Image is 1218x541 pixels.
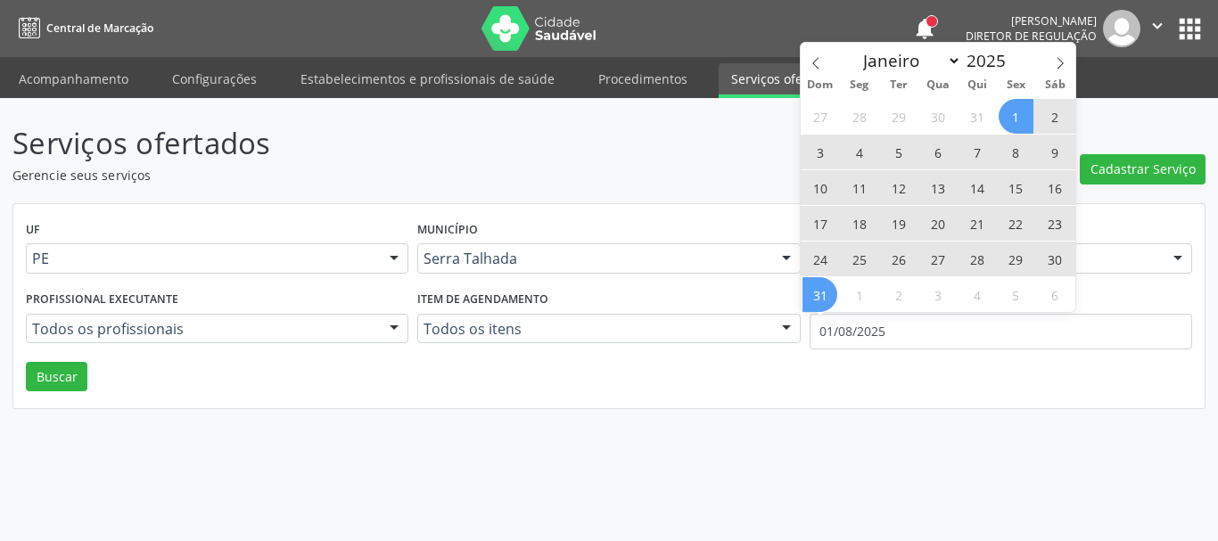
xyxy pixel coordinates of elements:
p: Gerencie seus serviços [12,166,848,184]
span: Agosto 23, 2025 [1038,206,1073,241]
button: apps [1174,13,1206,45]
div: [PERSON_NAME] [966,13,1097,29]
span: Agosto 25, 2025 [842,242,876,276]
span: Agosto 4, 2025 [842,135,876,169]
span: Agosto 1, 2025 [999,99,1033,134]
span: Agosto 22, 2025 [999,206,1033,241]
span: Agosto 13, 2025 [920,170,955,205]
span: Agosto 15, 2025 [999,170,1033,205]
span: Julho 31, 2025 [959,99,994,134]
a: Central de Marcação [12,13,153,43]
span: Agosto 5, 2025 [881,135,916,169]
span: Agosto 31, 2025 [802,277,837,312]
span: Setembro 3, 2025 [920,277,955,312]
span: Agosto 16, 2025 [1038,170,1073,205]
span: Agosto 29, 2025 [999,242,1033,276]
span: Qui [958,79,997,91]
span: Ter [879,79,918,91]
label: UF [26,217,40,244]
span: Agosto 9, 2025 [1038,135,1073,169]
span: Sex [997,79,1036,91]
span: Agosto 19, 2025 [881,206,916,241]
span: Julho 28, 2025 [842,99,876,134]
a: Configurações [160,63,269,94]
span: Agosto 17, 2025 [802,206,837,241]
span: Agosto 28, 2025 [959,242,994,276]
i:  [1148,16,1167,36]
button: Buscar [26,362,87,392]
span: Julho 29, 2025 [881,99,916,134]
span: Setembro 6, 2025 [1038,277,1073,312]
span: Agosto 8, 2025 [999,135,1033,169]
span: Agosto 7, 2025 [959,135,994,169]
img: img [1103,10,1140,47]
span: Agosto 12, 2025 [881,170,916,205]
span: Agosto 14, 2025 [959,170,994,205]
span: Agosto 11, 2025 [842,170,876,205]
span: Serra Talhada [424,250,763,267]
input: Year [961,49,1020,72]
span: Todos os profissionais [32,320,372,338]
span: Julho 30, 2025 [920,99,955,134]
span: Agosto 26, 2025 [881,242,916,276]
span: Cadastrar Serviço [1090,160,1196,178]
span: Setembro 1, 2025 [842,277,876,312]
a: Procedimentos [586,63,700,94]
span: Setembro 4, 2025 [959,277,994,312]
span: Agosto 6, 2025 [920,135,955,169]
button:  [1140,10,1174,47]
button: Cadastrar Serviço [1080,154,1206,184]
label: Município [417,217,478,244]
input: Selecione um intervalo [810,314,1192,349]
a: Serviços ofertados [719,63,853,98]
span: Agosto 24, 2025 [802,242,837,276]
span: Agosto 18, 2025 [842,206,876,241]
span: Agosto 3, 2025 [802,135,837,169]
span: Sáb [1036,79,1075,91]
span: Setembro 2, 2025 [881,277,916,312]
span: Agosto 27, 2025 [920,242,955,276]
span: Setembro 5, 2025 [999,277,1033,312]
span: Dom [801,79,840,91]
span: Agosto 10, 2025 [802,170,837,205]
span: Agosto 2, 2025 [1038,99,1073,134]
span: Diretor de regulação [966,29,1097,44]
a: Estabelecimentos e profissionais de saúde [288,63,567,94]
button: notifications [912,16,937,41]
span: Julho 27, 2025 [802,99,837,134]
span: Seg [840,79,879,91]
label: Profissional executante [26,286,178,314]
a: Acompanhamento [6,63,141,94]
span: Qua [918,79,958,91]
span: Todos os itens [424,320,763,338]
span: Central de Marcação [46,20,153,36]
span: Agosto 30, 2025 [1038,242,1073,276]
span: Agosto 20, 2025 [920,206,955,241]
select: Month [855,48,962,73]
p: Serviços ofertados [12,121,848,166]
span: Agosto 21, 2025 [959,206,994,241]
label: Item de agendamento [417,286,548,314]
span: PE [32,250,372,267]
